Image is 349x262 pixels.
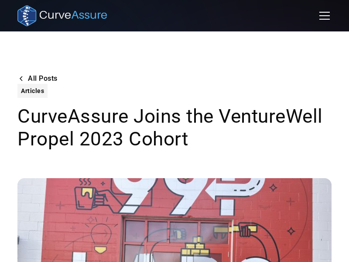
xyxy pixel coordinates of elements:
[17,73,58,84] a: All Posts
[28,75,58,82] div: All Posts
[17,84,48,98] a: Articles
[21,86,44,96] div: Articles
[17,105,332,150] h1: CurveAssure Joins the VentureWell Propel 2023 Cohort
[314,5,332,26] div: menu
[17,5,107,26] a: home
